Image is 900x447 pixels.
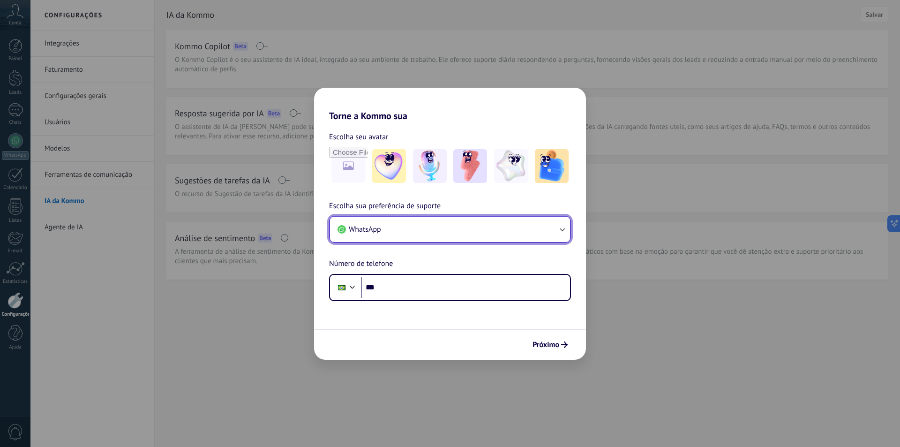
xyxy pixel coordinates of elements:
[494,149,528,183] img: -4.jpeg
[314,88,586,121] h2: Torne a Kommo sua
[349,225,381,234] span: WhatsApp
[528,337,572,353] button: Próximo
[333,278,351,297] div: Brazil: + 55
[535,149,569,183] img: -5.jpeg
[413,149,447,183] img: -2.jpeg
[453,149,487,183] img: -3.jpeg
[329,200,441,212] span: Escolha sua preferência de suporte
[329,258,393,270] span: Número de telefone
[372,149,406,183] img: -1.jpeg
[330,217,570,242] button: WhatsApp
[532,341,559,348] span: Próximo
[329,131,389,143] span: Escolha seu avatar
